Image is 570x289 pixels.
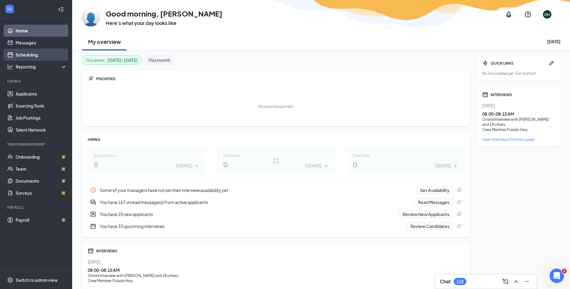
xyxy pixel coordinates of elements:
[88,220,464,232] div: You have 33 upcoming interviews
[544,12,550,17] div: DH
[548,60,554,66] svg: Pen
[440,278,451,285] h3: Chat
[88,196,464,208] a: DoubleChatActiveYou have 167 unread message(s) from active applicantsRead MessagesPin
[547,38,560,44] div: [DATE]
[58,6,64,12] svg: Collapse
[501,277,510,286] button: ComposeMessage
[88,220,464,232] a: CalendarNewYou have 33 upcoming interviewsReview CandidatesPin
[259,104,293,109] div: No priorities pinned.
[88,278,464,283] div: Crew Member , Pulaski Hwy
[88,267,464,273] div: 08:00 - 08:15 AM
[7,6,13,12] svg: WorkstreamLogo
[482,92,488,98] svg: Calendar
[456,223,462,229] svg: Pin
[16,49,67,61] a: Scheduling
[106,20,222,26] h3: Here’s what your day looks like
[16,214,67,226] a: PayrollCrown
[100,223,403,229] div: You have 33 upcoming interviews
[90,187,96,193] svg: Info
[16,277,58,283] div: Switch to admin view
[407,223,453,230] button: Review Candidates
[100,199,410,205] div: You have 167 unread message(s) from active applicants
[7,79,66,84] div: Hiring
[90,199,96,205] svg: DoubleChatActive
[148,57,170,63] b: This month
[16,25,67,37] a: Home
[88,38,121,45] h2: My overview
[482,127,554,132] div: Crew Member , Pulaski Hwy
[96,248,464,254] div: INTERVIEWS
[482,102,554,108] div: [DATE]
[482,137,554,142] a: View interviews from this week
[88,196,464,208] div: You have 167 unread message(s) from active applicants
[88,248,94,254] svg: Calendar
[524,11,532,18] svg: QuestionInfo
[86,57,138,63] div: This week :
[100,187,413,193] div: Some of your managers have not set their interview availability yet
[456,187,462,193] svg: Pin
[100,211,395,217] div: You have 25 new applicants
[482,117,554,127] div: Onsite Interview with [PERSON_NAME] and 18 others
[96,76,464,81] div: PRIORITIES
[16,37,67,49] a: Messages
[7,142,66,147] div: Team Management
[7,205,66,210] div: Payroll
[16,112,67,124] a: Job Postings
[82,8,100,26] img: Dontaue Holloway
[482,71,554,76] div: No links added yet. Get started!
[7,277,13,283] svg: Settings
[456,211,462,217] svg: Pin
[88,208,464,220] a: UserEntityYou have 25 new applicantsReview New ApplicantsPin
[502,278,509,285] svg: ComposeMessage
[505,11,512,18] svg: Notifications
[414,199,453,206] button: Read Messages
[88,184,464,196] div: Some of your managers have not set their interview availability yet
[522,277,532,286] button: Minimize
[491,92,554,97] div: INTERVIEWS
[7,64,13,70] svg: Analysis
[482,111,554,117] div: 08:00 - 08:15 AM
[90,223,96,229] svg: CalendarNew
[107,57,138,63] b: [DATE] - [DATE]
[16,64,67,70] div: Reporting
[90,211,96,217] svg: UserEntity
[550,269,564,283] iframe: Intercom live chat
[88,208,464,220] div: You have 25 new applicants
[523,278,531,285] svg: Minimize
[16,151,67,163] a: OnboardingCrown
[482,60,488,66] svg: Bolt
[16,124,67,136] a: Talent Network
[88,273,464,278] div: Onsite Interview with [PERSON_NAME] and 18 others
[16,100,67,112] a: Sourcing Tools
[106,8,222,19] h1: Good morning, [PERSON_NAME]
[491,61,546,66] div: QUICK LINKS
[88,184,464,196] a: InfoSome of your managers have not set their interview availability yetSet AvailabilityPin
[511,277,521,286] button: ChevronUp
[399,211,453,218] button: Review New Applicants
[88,76,94,82] svg: Pin
[16,88,67,100] a: Applicants
[16,175,67,187] a: DocumentsCrown
[562,269,567,273] span: 2
[513,278,520,285] svg: ChevronUp
[456,199,462,205] svg: Pin
[416,187,453,194] button: Set Availability
[456,279,464,284] div: 152
[16,187,67,199] a: SurveysCrown
[88,137,464,142] div: HIRING
[88,259,464,265] div: [DATE]
[16,163,67,175] a: TeamCrown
